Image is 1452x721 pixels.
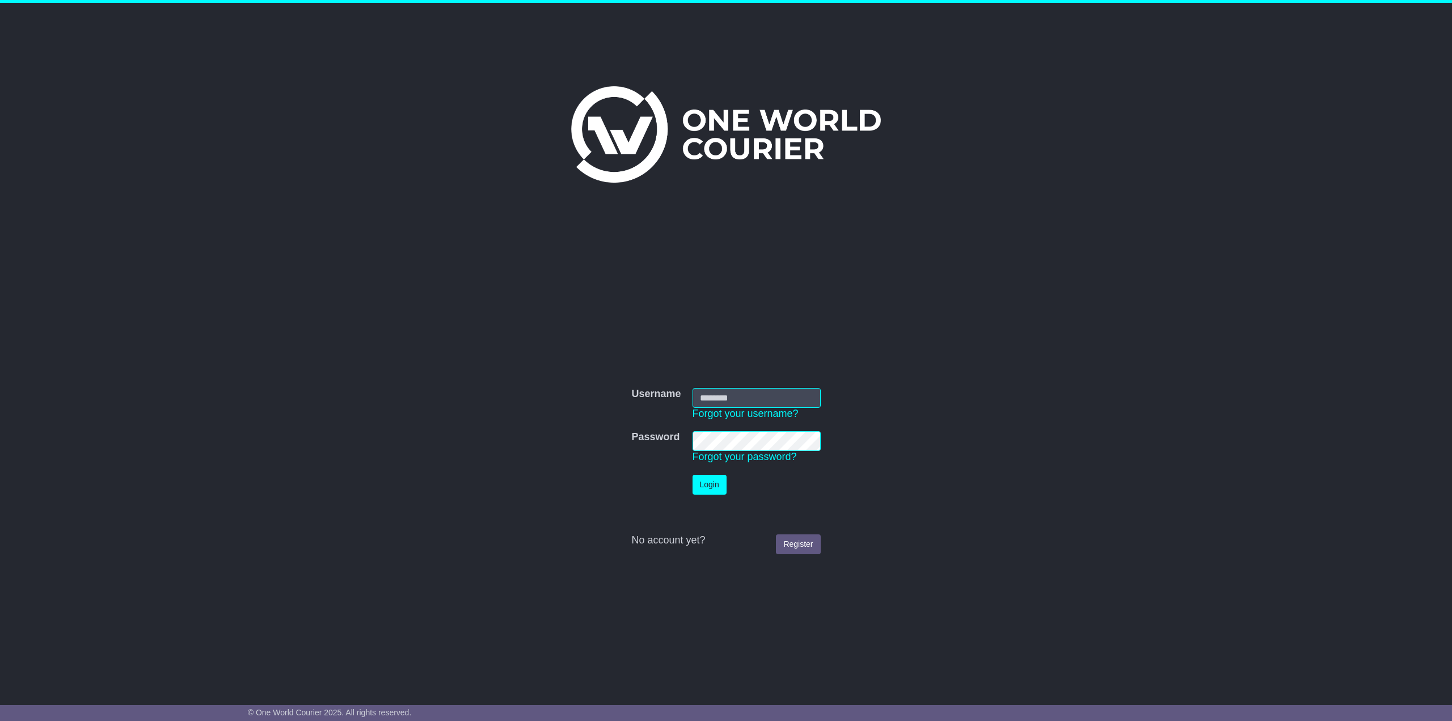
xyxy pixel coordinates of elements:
[776,534,820,554] a: Register
[693,451,797,462] a: Forgot your password?
[631,431,679,444] label: Password
[571,86,881,183] img: One World
[693,408,799,419] a: Forgot your username?
[631,388,681,400] label: Username
[631,534,820,547] div: No account yet?
[693,475,727,495] button: Login
[248,708,412,717] span: © One World Courier 2025. All rights reserved.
